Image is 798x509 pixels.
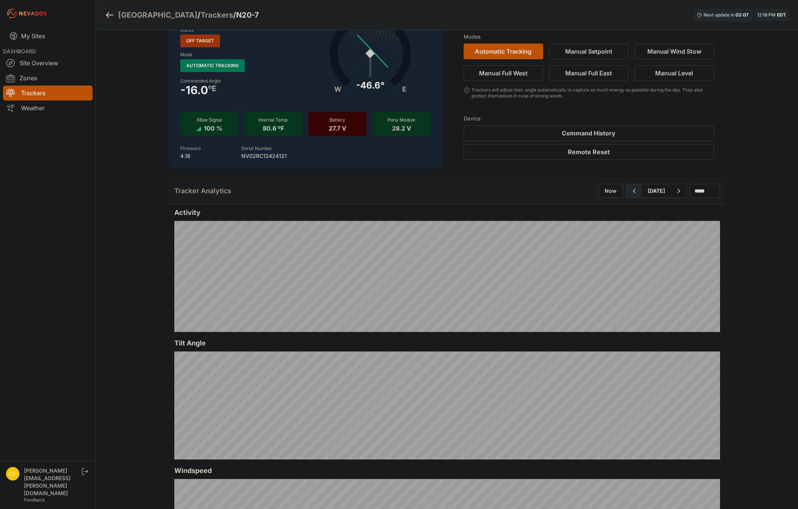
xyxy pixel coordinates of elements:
[735,12,749,18] div: 02 : 07
[329,117,345,123] span: Battery
[180,152,201,160] p: 4.16
[180,86,208,95] span: -16.0
[329,123,346,132] span: 27.7 V
[3,71,93,86] a: Zones
[174,465,720,476] h2: Windspeed
[241,152,287,160] p: NV02RC12424121
[472,87,714,99] div: Trackers will adjust their angle automatically to capture as much energy as possible during the d...
[392,123,411,132] span: 28.2 V
[642,184,671,198] button: [DATE]
[464,44,543,59] button: Automatic Tracking
[174,207,720,218] h2: Activity
[105,5,259,25] nav: Breadcrumb
[180,35,220,47] span: Off Target
[549,65,629,81] button: Manual Full East
[3,27,93,45] a: My Sites
[180,59,245,72] span: Automatic Tracking
[757,12,776,18] span: 12:18 PM
[464,115,714,122] h3: Device
[208,86,216,92] span: º E
[263,123,284,132] span: 80.6 ºF
[174,186,231,196] h2: Tracker Analytics
[464,33,481,41] h3: Modes
[6,467,19,480] img: chris.young@nevados.solar
[236,10,259,20] h3: N20-7
[704,12,734,18] span: Next update in
[635,44,714,59] button: Manual Wind Stow
[777,12,786,18] span: EDT
[174,338,720,348] h2: Tilt Angle
[549,44,629,59] button: Manual Setpoint
[464,65,543,81] button: Manual Full West
[464,125,714,141] button: Command History
[233,10,236,20] span: /
[198,10,201,20] span: /
[180,52,192,58] label: Mode
[24,467,80,497] div: [PERSON_NAME][EMAIL_ADDRESS][PERSON_NAME][DOMAIN_NAME]
[180,78,301,84] label: Commanded Angle
[635,65,714,81] button: Manual Level
[204,123,222,132] span: 100 %
[201,10,233,20] a: Trackers
[180,27,194,33] label: Status
[241,146,272,151] label: Serial Number
[6,8,48,20] img: Nevados
[3,86,93,101] a: Trackers
[118,10,198,20] a: [GEOGRAPHIC_DATA]
[180,146,201,151] label: Firmware
[598,184,623,198] button: Now
[258,117,289,123] span: Internal Temp.
[24,497,45,503] a: Feedback
[3,56,93,71] a: Site Overview
[3,48,36,54] span: DASHBOARD
[356,80,385,92] div: -46.6°
[388,117,415,123] span: Pony Module
[464,144,714,160] button: Remote Reset
[3,101,93,116] a: Weather
[196,117,222,123] span: XBee Signal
